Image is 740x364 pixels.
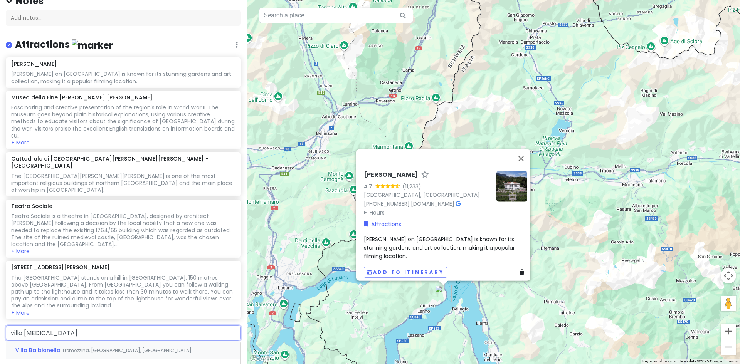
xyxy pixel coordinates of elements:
[249,354,274,364] a: Open this area in Google Maps (opens a new window)
[512,149,530,168] button: Close
[411,200,454,207] a: [DOMAIN_NAME]
[11,173,235,194] div: The [GEOGRAPHIC_DATA][PERSON_NAME][PERSON_NAME] is one of the most important religious buildings ...
[364,220,401,228] a: Attractions
[15,346,62,354] span: Villa Balbianello
[496,171,527,201] img: Picture of the place
[727,359,738,363] a: Terms
[432,282,455,305] div: Villa Carlotta
[11,248,30,255] button: + More
[11,309,30,316] button: + More
[72,39,113,51] img: marker
[6,325,241,341] input: + Add place or address
[11,70,235,84] div: [PERSON_NAME] on [GEOGRAPHIC_DATA] is known for its stunning gardens and art collection, making i...
[11,203,52,210] h6: Teatro Sociale
[456,201,461,206] i: Google Maps
[6,10,241,26] div: Add notes...
[364,182,375,190] div: 4.7
[364,200,410,207] a: [PHONE_NUMBER]
[721,324,736,339] button: Zoom in
[364,208,490,216] summary: Hours
[520,268,527,276] a: Delete place
[249,354,274,364] img: Google
[721,339,736,355] button: Zoom out
[642,359,676,364] button: Keyboard shortcuts
[364,171,490,216] div: · ·
[402,182,421,190] div: (11,233)
[364,191,480,198] a: [GEOGRAPHIC_DATA], [GEOGRAPHIC_DATA]
[364,171,418,179] h6: [PERSON_NAME]
[364,235,516,260] span: [PERSON_NAME] on [GEOGRAPHIC_DATA] is known for its stunning gardens and art collection, making i...
[15,39,113,51] h4: Attractions
[11,139,30,146] button: + More
[11,155,235,169] h6: Cattedrale di [GEOGRAPHIC_DATA][PERSON_NAME][PERSON_NAME] - [GEOGRAPHIC_DATA]
[62,347,192,354] span: Tremezzina, [GEOGRAPHIC_DATA], [GEOGRAPHIC_DATA]
[680,359,722,363] span: Map data ©2025 Google
[364,267,447,278] button: Add to itinerary
[11,94,153,101] h6: Museo della Fine [PERSON_NAME] [PERSON_NAME]
[11,213,235,248] div: Teatro Sociale is a theatre in [GEOGRAPHIC_DATA], designed by architect [PERSON_NAME] following a...
[721,296,736,311] button: Drag Pegman onto the map to open Street View
[259,8,413,23] input: Search a place
[421,171,429,179] a: Star place
[11,104,235,139] div: Fascinating and creative presentation of the region's role in World War II. The museum goes beyon...
[11,60,57,67] h6: [PERSON_NAME]
[11,274,235,309] div: The [GEOGRAPHIC_DATA] stands on a hill in [GEOGRAPHIC_DATA], 150 metres above [GEOGRAPHIC_DATA]. ...
[721,268,736,283] button: Map camera controls
[11,264,110,271] h6: [STREET_ADDRESS][PERSON_NAME]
